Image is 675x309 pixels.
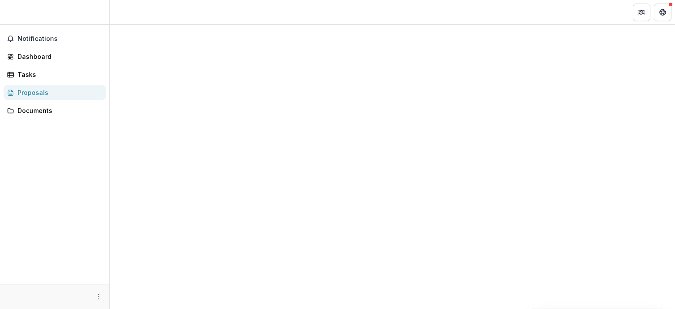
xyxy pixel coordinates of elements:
div: Dashboard [18,52,99,61]
span: Notifications [18,35,102,43]
div: Tasks [18,70,99,79]
a: Dashboard [4,49,106,64]
a: Proposals [4,85,106,100]
a: Tasks [4,67,106,82]
button: More [94,291,104,302]
button: Get Help [654,4,671,21]
button: Notifications [4,32,106,46]
a: Documents [4,103,106,118]
button: Partners [633,4,650,21]
div: Documents [18,106,99,115]
div: Proposals [18,88,99,97]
